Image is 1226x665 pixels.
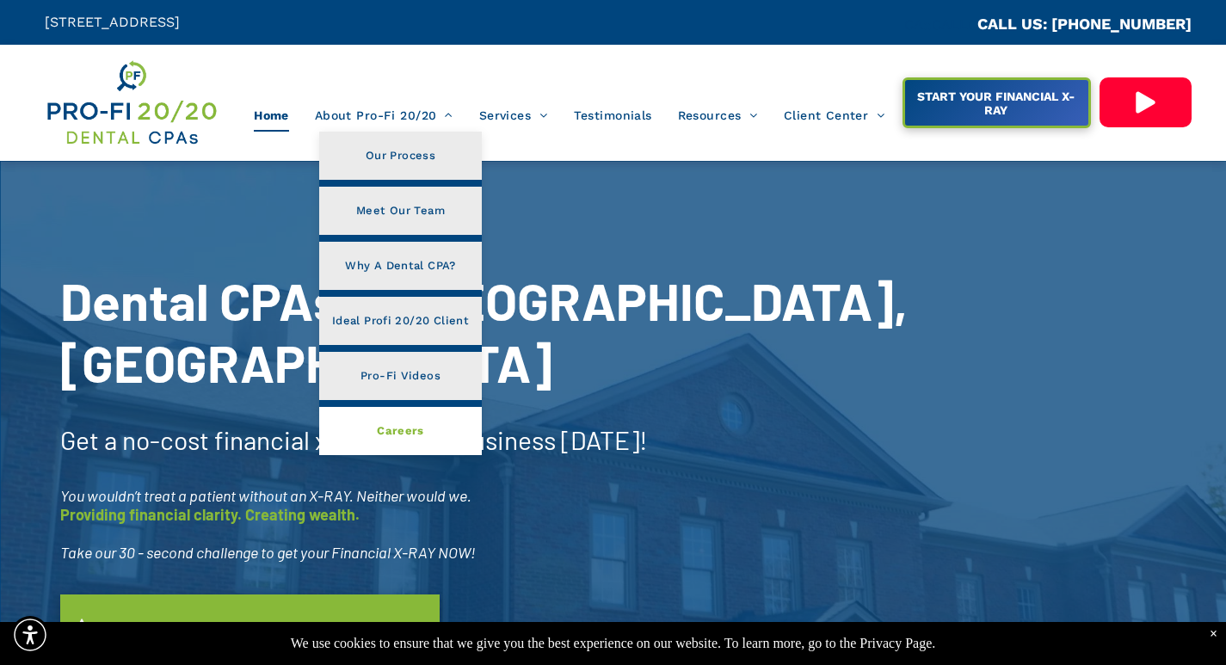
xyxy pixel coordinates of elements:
[903,77,1091,128] a: START YOUR FINANCIAL X-RAY
[122,424,371,455] span: no-cost financial x-ray
[356,200,445,222] span: Meet Our Team
[345,255,456,277] span: Why A Dental CPA?
[332,310,469,332] span: Ideal Profi 20/20 Client
[60,269,908,393] span: Dental CPAs In [GEOGRAPHIC_DATA], [GEOGRAPHIC_DATA]
[977,15,1192,33] a: CALL US: [PHONE_NUMBER]
[109,613,391,648] span: TAKE OUR 30-SECOND CHALLENGE
[60,486,471,505] span: You wouldn’t treat a patient without an X-RAY. Neither would we.
[319,242,482,290] a: Why A Dental CPA?
[45,14,180,30] span: [STREET_ADDRESS]
[665,99,771,132] a: Resources
[319,132,482,180] a: Our Process
[241,99,302,132] a: Home
[771,99,898,132] a: Client Center
[11,616,49,654] div: Accessibility Menu
[906,81,1086,126] span: START YOUR FINANCIAL X-RAY
[60,543,476,562] span: Take our 30 - second challenge to get your Financial X-RAY NOW!
[319,352,482,400] a: Pro-Fi Videos
[319,297,482,345] a: Ideal Profi 20/20 Client
[1210,626,1217,642] div: Dismiss notification
[60,424,117,455] span: Get a
[60,505,360,524] span: Providing financial clarity. Creating wealth.
[60,594,440,665] a: TAKE OUR 30-SECOND CHALLENGE
[366,145,435,167] span: Our Process
[904,16,977,33] span: CA::CALLC
[315,99,453,132] span: About Pro-Fi 20/20
[360,365,440,387] span: Pro-Fi Videos
[466,99,561,132] a: Services
[319,187,482,235] a: Meet Our Team
[561,99,665,132] a: Testimonials
[319,407,482,455] a: Careers
[376,424,648,455] span: of your business [DATE]!
[302,99,466,132] a: About Pro-Fi 20/20
[45,58,218,148] img: Get Dental CPA Consulting, Bookkeeping, & Bank Loans
[377,420,424,442] span: Careers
